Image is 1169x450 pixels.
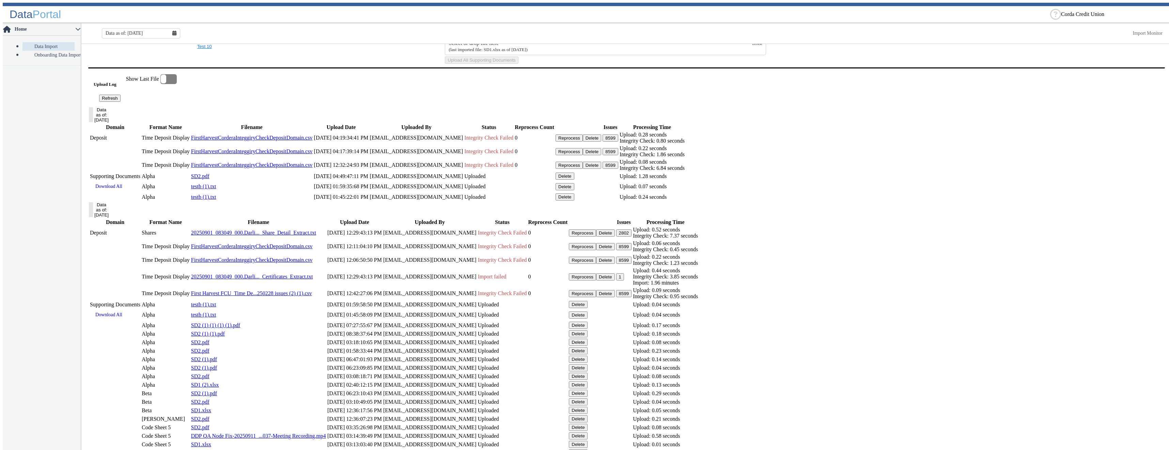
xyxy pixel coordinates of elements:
td: [DATE] 04:19:34:41 PM [314,131,369,144]
td: [EMAIL_ADDRESS][DOMAIN_NAME] [383,301,477,308]
td: Time Deposit Display [141,159,190,172]
td: [EMAIL_ADDRESS][DOMAIN_NAME] [383,330,477,338]
ng-select: Corda Credit Union [1061,11,1163,17]
a: This is available for Darling Employees only [1133,31,1163,36]
a: testb (1).txt [191,312,216,318]
td: [EMAIL_ADDRESS][DOMAIN_NAME] [370,172,464,180]
div: Upload: 0.01 seconds [633,441,698,448]
span: Uploaded [478,312,499,318]
span: Uploaded [478,348,499,354]
td: [DATE] 02:40:12:15 PM [327,381,382,389]
div: Integrity Check: 6.84 seconds [620,165,685,171]
th: Domain [90,124,141,131]
a: FirstHarvestCorderaInteggiryCheckDepositDomain.csv [191,162,313,168]
td: Alpha [141,193,190,201]
div: Upload: 0.14 seconds [633,356,698,363]
span: Integrity Check Failed [478,243,527,249]
td: [EMAIL_ADDRESS][DOMAIN_NAME] [383,254,477,267]
td: [EMAIL_ADDRESS][DOMAIN_NAME] [383,226,477,239]
button: Reprocess [556,162,583,169]
td: Alpha [141,181,190,192]
button: 8599 [616,257,632,264]
a: testb (1).txt [191,194,216,200]
a: SD2.pdf [191,173,209,179]
td: [DATE] 06:23:10:43 PM [327,389,382,397]
td: [EMAIL_ADDRESS][DOMAIN_NAME] [383,240,477,253]
td: Alpha [141,347,190,355]
a: FirstHarvestCorderaInteggiryCheckDepositDomain.csv [191,135,313,141]
td: [EMAIL_ADDRESS][DOMAIN_NAME] [383,432,477,440]
div: Upload: 0.05 seconds [633,407,698,414]
div: Upload: 0.04 seconds [633,365,698,371]
td: Code Sheet 5 [141,423,190,431]
span: Uploaded [478,322,499,328]
button: Delete [596,273,615,280]
table: History [89,123,686,202]
td: Alpha [141,309,190,321]
div: Upload: 0.22 seconds [620,145,685,151]
button: Delete [596,229,615,237]
a: SD2.pdf [191,339,209,345]
a: Data Import [22,42,75,51]
a: FirstHarvestCorderaInteggiryCheckDepositDomain.csv [191,243,313,249]
button: Reprocess [569,290,596,297]
a: Download All [90,309,128,320]
span: Import failed [478,274,506,279]
td: [EMAIL_ADDRESS][DOMAIN_NAME] [383,389,477,397]
button: Delete [569,373,588,380]
label: Show Last File [126,74,177,84]
button: Delete [596,290,615,297]
a: testb (1).txt [191,302,216,307]
a: SD2.pdf [191,424,209,430]
td: 0 [528,254,568,267]
td: Time Deposit Display [141,267,190,286]
a: SD2.pdf [191,416,209,422]
td: [DATE] 01:59:35:68 PM [314,181,369,192]
a: SD2.pdf [191,348,209,354]
td: [DATE] 06:47:01:93 PM [327,355,382,363]
a: 20250901_083049_000.Darli..._Share_Detail_Extract.txt [191,230,316,236]
button: Refresh [99,95,121,102]
button: 1 [616,273,624,280]
td: [DATE] 01:59:58:50 PM [327,301,382,308]
td: Alpha [141,372,190,380]
span: Integrity Check Failed [478,257,527,263]
td: Time Deposit Display [141,254,190,267]
td: [EMAIL_ADDRESS][DOMAIN_NAME] [370,145,464,158]
h5: Upload Log [94,82,126,87]
td: Time Deposit Display [141,240,190,253]
td: Time Deposit Display [141,131,190,144]
button: Delete [569,441,588,448]
app-toggle-switch: Enable this to show only the last file loaded [126,74,177,102]
th: Domain [90,219,141,226]
td: Beta [141,389,190,397]
p-accordion-content: Home [3,36,81,65]
td: Alpha [141,364,190,372]
td: [PERSON_NAME] [141,415,190,423]
div: Upload: 0.28 seconds [620,132,685,138]
td: [DATE] 03:08:18:71 PM [327,372,382,380]
span: Uploaded [478,365,499,371]
span: Integrity Check Failed [464,162,513,168]
td: [DATE] 12:11:04:10 PM [327,240,382,253]
th: Status [478,219,527,226]
button: Delete [569,301,588,308]
button: Delete [569,339,588,346]
th: Reprocess Count [514,124,555,131]
span: Integrity Check Failed [478,290,527,296]
a: FirstHarvestCorderaInteggiryCheckDepositDomain.csv [191,148,313,154]
td: [EMAIL_ADDRESS][DOMAIN_NAME] [370,131,464,144]
span: Data [10,8,33,20]
span: Integrity Check Failed [478,230,527,236]
span: Uploaded [478,399,499,405]
div: Data as of: [DATE] [94,107,109,123]
small: SD1.xlsx [449,47,527,52]
button: Data as of: [DATE] [89,107,93,122]
div: Integrity Check: 0.80 seconds [620,138,685,144]
button: Delete [569,347,588,354]
td: Shares [141,226,190,239]
button: Delete [569,322,588,329]
th: Reprocess Count [528,219,568,226]
td: [DATE] 12:29:43:13 PM [327,226,382,239]
button: Delete [596,243,615,250]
